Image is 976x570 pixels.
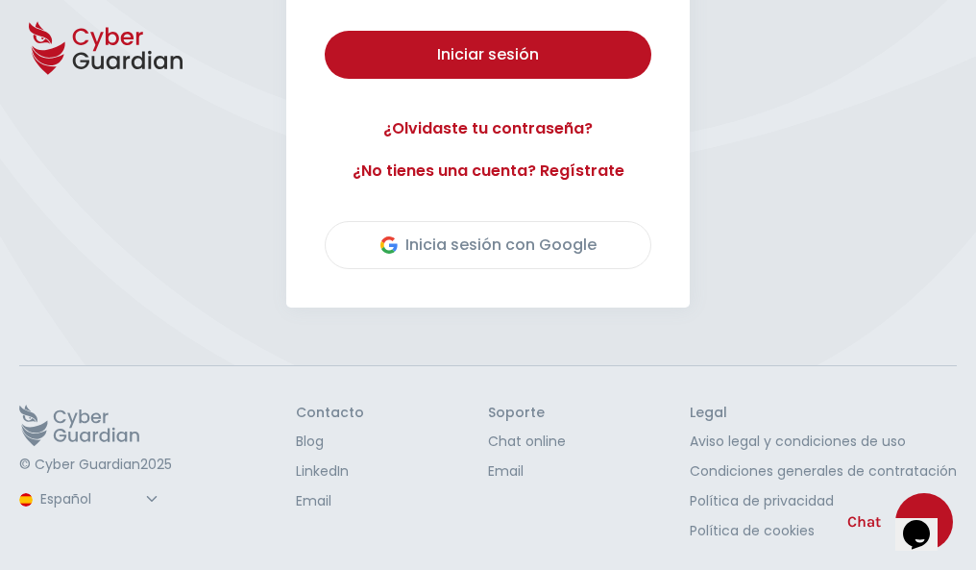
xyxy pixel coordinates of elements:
[296,432,364,452] a: Blog
[488,405,566,422] h3: Soporte
[296,405,364,422] h3: Contacto
[690,405,957,422] h3: Legal
[325,221,651,269] button: Inicia sesión con Google
[690,432,957,452] a: Aviso legal y condiciones de uso
[325,160,651,183] a: ¿No tienes una cuenta? Regístrate
[488,461,566,482] a: Email
[325,117,651,140] a: ¿Olvidaste tu contraseña?
[19,457,172,474] p: © Cyber Guardian 2025
[380,234,597,257] div: Inicia sesión con Google
[690,491,957,511] a: Política de privacidad
[296,491,364,511] a: Email
[895,493,957,551] iframe: chat widget
[296,461,364,482] a: LinkedIn
[847,510,881,533] span: Chat
[690,521,957,541] a: Política de cookies
[690,461,957,482] a: Condiciones generales de contratación
[19,493,33,507] img: region-logo
[488,432,566,452] a: Chat online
